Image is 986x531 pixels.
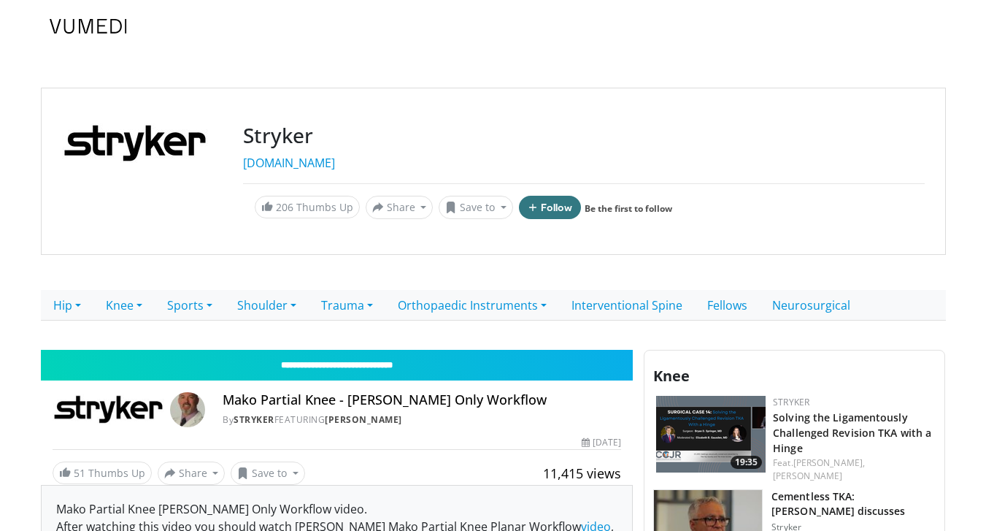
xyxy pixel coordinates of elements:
div: [DATE] [582,436,621,449]
a: 206 Thumbs Up [255,196,360,218]
a: Sports [155,290,225,321]
button: Save to [231,462,305,485]
a: [PERSON_NAME], [793,456,865,469]
h3: Stryker [243,123,925,148]
a: Knee [93,290,155,321]
a: Solving the Ligamentously Challenged Revision TKA with a Hinge [773,410,931,455]
button: Share [366,196,434,219]
a: Stryker [234,413,274,426]
div: Feat. [773,456,933,483]
a: Fellows [695,290,760,321]
button: Follow [519,196,582,219]
span: 11,415 views [543,465,621,482]
span: 51 [74,466,85,480]
span: 206 [276,200,293,214]
a: Shoulder [225,290,309,321]
img: Avatar [170,392,205,427]
a: [PERSON_NAME] [325,413,402,426]
button: Save to [439,196,513,219]
a: Orthopaedic Instruments [385,290,559,321]
h3: Cementless TKA: [PERSON_NAME] discusses [771,489,936,519]
a: Neurosurgical [760,290,863,321]
a: Hip [41,290,93,321]
a: [PERSON_NAME] [773,470,842,482]
a: [DOMAIN_NAME] [243,155,335,171]
button: Share [158,462,226,485]
a: Stryker [773,396,809,408]
a: 19:35 [656,396,766,473]
a: Trauma [309,290,385,321]
img: Stryker [53,392,165,427]
a: Interventional Spine [559,290,695,321]
h4: Mako Partial Knee - [PERSON_NAME] Only Workflow [223,392,621,408]
a: Be the first to follow [585,202,672,215]
span: 19:35 [731,456,762,469]
div: By FEATURING [223,413,621,427]
a: 51 Thumbs Up [53,462,152,484]
span: Knee [653,366,690,386]
img: VuMedi Logo [50,19,127,34]
img: d0bc407b-43da-4ed6-9d91-ec49560f3b3e.png.150x105_q85_crop-smart_upscale.png [656,396,766,473]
